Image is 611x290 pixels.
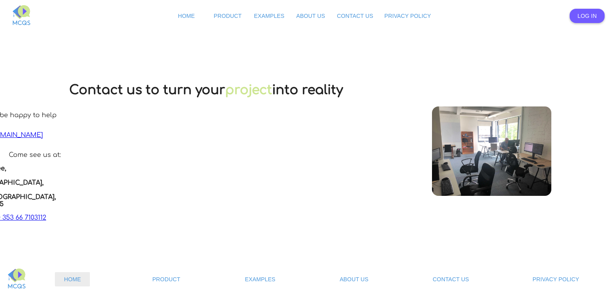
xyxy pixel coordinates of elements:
span: Log In [578,13,597,19]
span: Contact Us [337,13,373,19]
span: Privacy Policy [384,13,431,19]
a: 00 353 66 7103112 [162,214,214,221]
a: Contact Us [335,9,376,23]
p: We will be happy to help [69,112,150,119]
img: MCQS-full.svg [8,269,25,288]
img: office.jpg [432,106,551,196]
p: Get in touch at: [69,131,234,139]
h1: Contact us to turn your into reality [69,83,343,97]
span: Examples [254,13,284,19]
a: Log In [570,9,605,23]
a: Examples [251,9,287,23]
img: MCQS-full.svg [13,5,30,25]
a: Product [210,9,245,23]
span: Product [214,13,241,19]
a: Privacy Policy [382,9,433,23]
span: Home [178,13,195,19]
a: Home [169,9,204,23]
span: About Us [296,13,325,19]
a: About Us [293,9,328,23]
p: Or call [PERSON_NAME] on: [69,214,214,221]
b: HQTralee, Block 1, [GEOGRAPHIC_DATA], Tralee, Co. [GEOGRAPHIC_DATA], V92 X6K5 [69,165,152,208]
p: Come see us at: [69,151,121,159]
a: [EMAIL_ADDRESS][DOMAIN_NAME] [120,131,234,139]
a: project [225,83,272,97]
